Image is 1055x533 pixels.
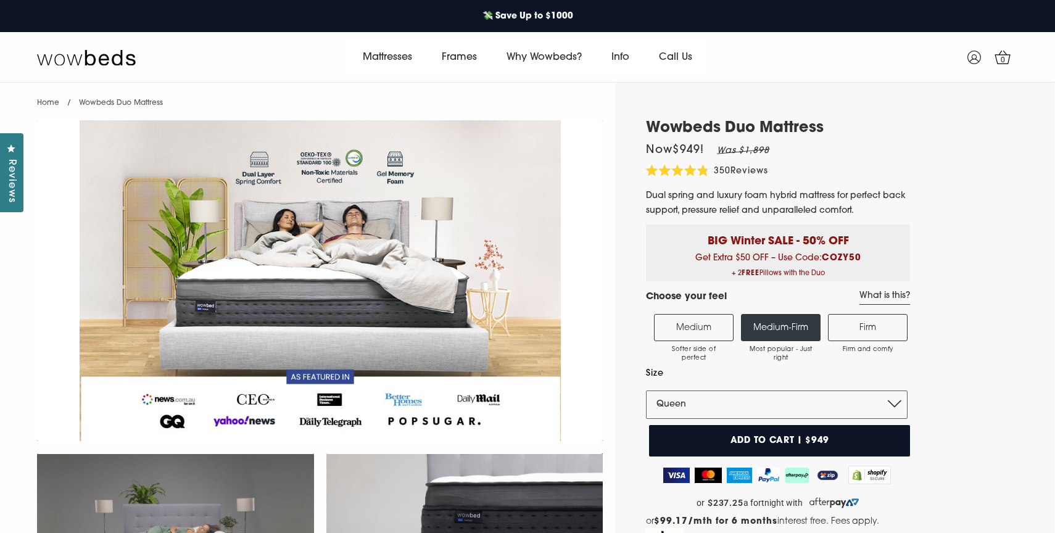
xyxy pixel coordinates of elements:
a: 0 [987,42,1018,73]
b: COZY50 [822,254,861,263]
label: Firm [828,314,908,341]
span: Now $949 ! [646,145,704,156]
span: or [697,498,705,508]
img: AfterPay Logo [785,468,809,483]
span: Wowbeds Duo Mattress [79,99,163,107]
img: American Express Logo [727,468,752,483]
img: Shopify secure badge [848,466,892,484]
h4: Choose your feel [646,291,727,305]
label: Size [646,366,908,381]
span: Dual spring and luxury foam hybrid mattress for perfect back support, pressure relief and unparal... [646,191,906,215]
img: MasterCard Logo [695,468,722,483]
b: FREE [742,270,759,277]
span: Firm and comfy [835,345,901,354]
strong: $237.25 [708,498,744,508]
nav: breadcrumbs [37,83,163,114]
a: 💸 Save Up to $1000 [476,4,579,29]
img: PayPal Logo [757,468,780,483]
a: Info [597,40,644,75]
span: Softer side of perfect [661,345,727,363]
a: Call Us [644,40,707,75]
a: What is this? [859,291,910,305]
span: Reviews [3,159,19,203]
span: 350 [714,167,730,176]
a: Frames [427,40,492,75]
p: BIG Winter SALE - 50% OFF [655,225,901,250]
label: Medium-Firm [741,314,821,341]
span: Reviews [730,167,768,176]
a: Home [37,99,59,107]
a: Mattresses [348,40,427,75]
img: ZipPay Logo [814,468,840,483]
a: or $237.25 a fortnight with [646,494,910,512]
div: 350Reviews [646,165,768,179]
img: Wow Beds Logo [37,49,136,66]
span: a fortnight with [743,498,803,508]
span: Get Extra $50 OFF – Use Code: [655,254,901,281]
h1: Wowbeds Duo Mattress [646,120,910,138]
span: 0 [997,54,1009,67]
em: Was $1,898 [717,146,770,155]
button: Add to cart | $949 [649,425,910,457]
span: or interest free. Fees apply. [646,517,879,526]
span: + 2 Pillows with the Duo [655,266,901,281]
span: / [67,99,71,107]
a: Why Wowbeds? [492,40,597,75]
img: Visa Logo [663,468,690,483]
span: Most popular - Just right [748,345,814,363]
strong: $99.17/mth for 6 months [654,517,777,526]
label: Medium [654,314,734,341]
